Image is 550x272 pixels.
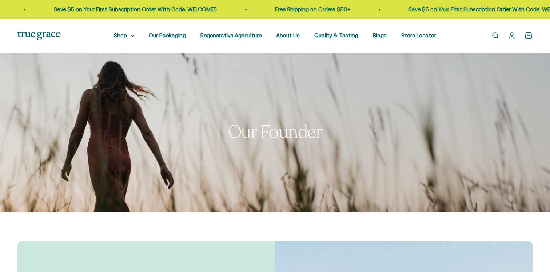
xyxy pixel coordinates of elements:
a: About Us [276,32,300,38]
a: Our Packaging [149,32,186,38]
a: Blogs [373,32,387,38]
a: Free Shipping on Orders $50+ [275,6,350,12]
summary: Shop [114,31,134,40]
p: Save $5 on Your First Subscription Order With Code: WELCOME5 [53,5,216,14]
a: Regenerative Agriculture [200,32,262,38]
a: Store Locator [401,32,436,38]
split-lines: Our Founder [228,120,322,144]
a: Quality & Testing [314,32,358,38]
